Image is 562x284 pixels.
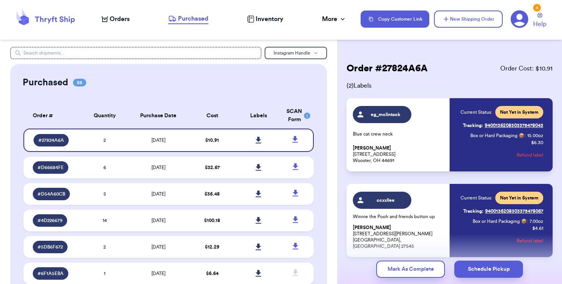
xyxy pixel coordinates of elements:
[353,145,445,164] p: [STREET_ADDRESS] Wooster, OH 44691
[168,14,208,24] a: Purchased
[37,217,62,224] span: # 4D226679
[533,19,546,29] span: Help
[353,224,445,249] p: [STREET_ADDRESS][PERSON_NAME] [GEOGRAPHIC_DATA], [GEOGRAPHIC_DATA] 27545
[23,103,82,129] th: Order #
[82,103,128,129] th: Quantity
[527,218,528,224] span: :
[461,109,492,115] span: Current Status:
[463,208,484,214] span: Tracking:
[178,14,208,23] span: Purchased
[517,232,543,249] button: Refund label
[361,11,429,28] button: Copy Customer Link
[532,225,543,231] p: $ 4.61
[527,132,543,139] span: 15.00 oz
[463,205,543,217] a: Tracking:9400136208303375478067
[517,146,543,164] button: Refund label
[533,4,541,12] div: 4
[128,103,189,129] th: Purchase Date
[367,111,404,118] span: eg_mclintock
[461,195,492,201] span: Current Status:
[37,244,63,250] span: # 5DB6F672
[205,192,220,196] span: $ 36.48
[347,81,553,90] span: ( 2 ) Labels
[525,132,526,139] span: :
[235,103,282,129] th: Labels
[110,14,130,24] span: Orders
[103,165,106,170] span: 6
[189,103,235,129] th: Cost
[104,271,105,276] span: 1
[463,122,483,129] span: Tracking:
[353,213,445,220] p: Winnie the Pooh and friends button up
[247,14,283,24] a: Inventory
[530,218,543,224] span: 7.00 oz
[256,14,283,24] span: Inventory
[473,219,527,224] span: Box or Hard Packaging 📦
[274,51,310,55] span: Instagram Handle
[23,76,68,89] h2: Purchased
[347,62,428,75] h2: Order # 27824A6A
[353,145,391,151] span: [PERSON_NAME]
[151,192,165,196] span: [DATE]
[73,79,86,86] span: 88
[151,271,165,276] span: [DATE]
[103,218,107,223] span: 14
[37,164,64,171] span: # D66684FE
[434,11,503,28] button: New Shipping Order
[463,119,543,132] a: Tracking:9400136208303375478043
[500,64,553,73] span: Order Cost: $ 10.91
[37,270,64,277] span: # 6F1A5EBA
[38,137,64,143] span: # 27824A6A
[103,138,106,143] span: 2
[204,218,220,223] span: $ 100.18
[206,271,219,276] span: $ 6.64
[37,191,65,197] span: # D54A60CB
[151,218,165,223] span: [DATE]
[10,47,261,59] input: Search shipments...
[533,13,546,29] a: Help
[531,139,543,146] p: $ 6.30
[205,165,220,170] span: $ 32.67
[367,197,404,203] span: ccxxllee
[500,195,539,201] span: Not Yet in System
[205,138,219,143] span: $ 10.91
[151,165,165,170] span: [DATE]
[151,245,165,249] span: [DATE]
[353,225,391,231] span: [PERSON_NAME]
[322,14,347,24] div: More
[353,131,445,137] p: Blue cat crew neck
[470,133,525,138] span: Box or Hard Packaging 📦
[101,14,130,24] a: Orders
[376,261,445,278] button: Mark As Complete
[205,245,219,249] span: $ 12.29
[454,261,523,278] button: Schedule Pickup
[510,10,528,28] a: 4
[151,138,165,143] span: [DATE]
[103,192,106,196] span: 5
[500,109,539,115] span: Not Yet in System
[286,108,304,124] div: SCAN Form
[265,47,327,59] button: Instagram Handle
[103,245,106,249] span: 2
